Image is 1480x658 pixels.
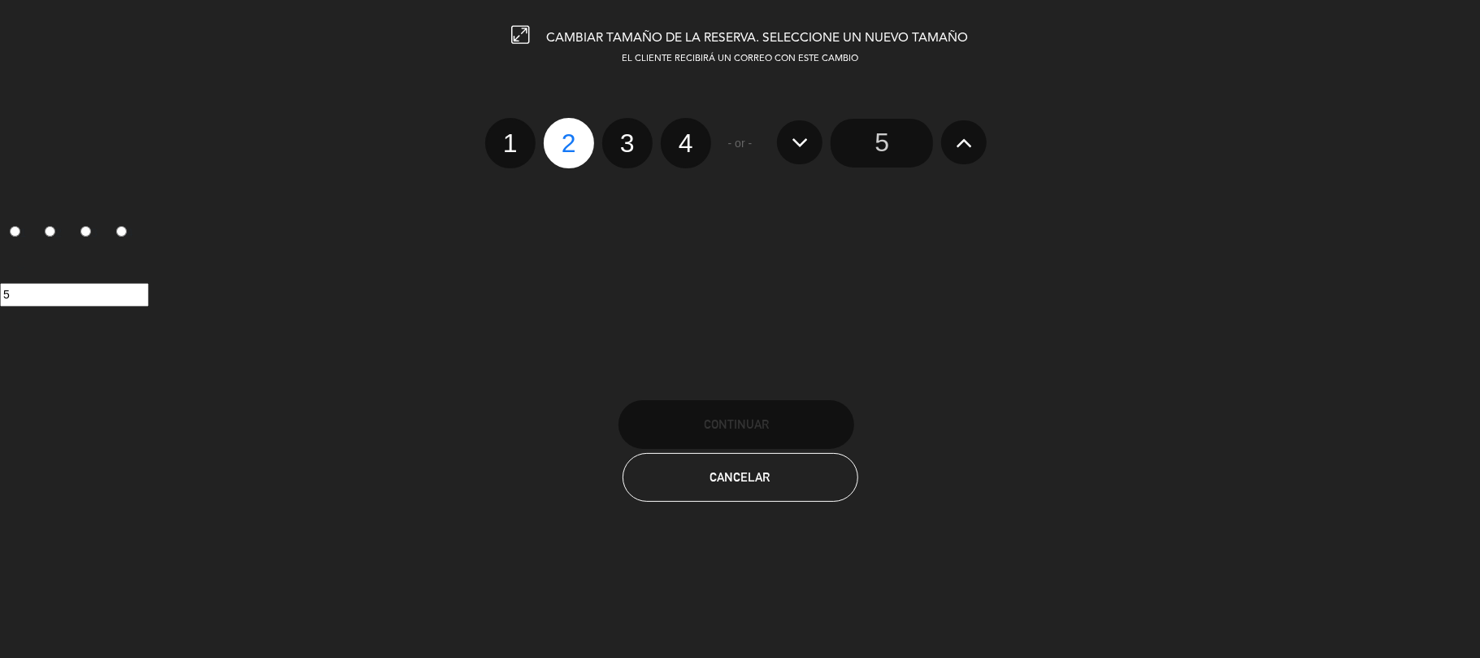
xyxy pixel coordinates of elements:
[544,118,594,168] label: 2
[45,226,55,237] input: 2
[618,400,854,449] button: Continuar
[116,226,127,237] input: 4
[80,226,91,237] input: 3
[547,32,969,45] span: CAMBIAR TAMAÑO DE LA RESERVA. SELECCIONE UN NUEVO TAMAÑO
[485,118,536,168] label: 1
[710,470,770,484] span: Cancelar
[602,118,653,168] label: 3
[728,134,753,153] span: - or -
[622,54,858,63] span: EL CLIENTE RECIBIRÁ UN CORREO CON ESTE CAMBIO
[623,453,858,502] button: Cancelar
[36,220,72,247] label: 2
[10,226,20,237] input: 1
[704,417,769,431] span: Continuar
[661,118,711,168] label: 4
[72,220,107,247] label: 3
[106,220,142,247] label: 4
